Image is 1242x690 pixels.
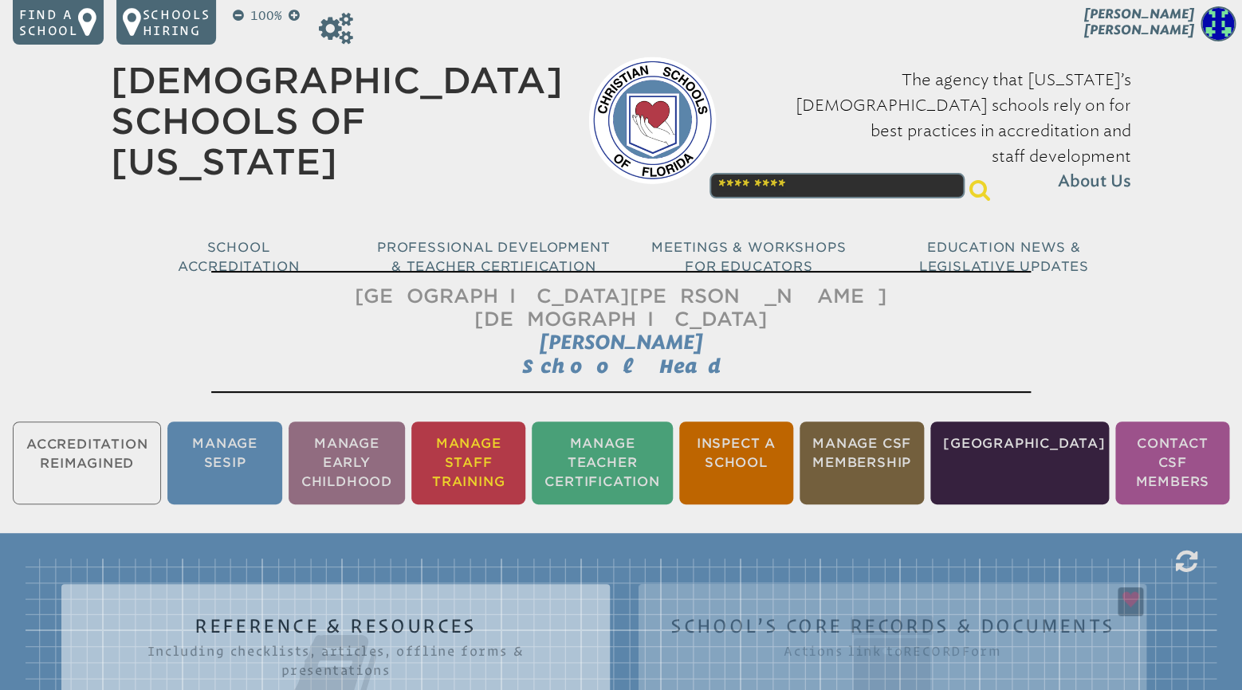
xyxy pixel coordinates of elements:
p: Find a school [19,6,78,38]
img: csf-logo-web-colors.png [588,57,716,184]
li: Manage Staff Training [411,421,525,504]
span: Education News & Legislative Updates [918,240,1088,274]
p: Schools Hiring [143,6,210,38]
li: Contact CSF Members [1115,421,1229,504]
a: [DEMOGRAPHIC_DATA] Schools of [US_STATE] [111,60,563,182]
li: Manage Early Childhood [289,421,405,504]
img: 76ffd2a4fbb71011d9448bd30a0b3acf [1201,6,1236,41]
span: [PERSON_NAME] [PERSON_NAME] [1084,6,1194,37]
span: School Head [522,355,721,377]
p: 100% [247,6,285,25]
p: The agency that [US_STATE]’s [DEMOGRAPHIC_DATA] schools rely on for best practices in accreditati... [741,67,1131,194]
li: Manage Teacher Certification [532,421,672,504]
span: Meetings & Workshops for Educators [651,240,846,274]
li: Inspect a School [679,421,793,504]
span: About Us [1058,169,1131,194]
span: School Accreditation [178,240,299,274]
li: Manage SESIP [167,421,281,504]
span: Professional Development & Teacher Certification [377,240,610,274]
span: [PERSON_NAME] [540,331,703,354]
li: [GEOGRAPHIC_DATA] [930,421,1109,504]
span: [GEOGRAPHIC_DATA][PERSON_NAME][DEMOGRAPHIC_DATA] [355,284,887,331]
li: Manage CSF Membership [800,421,924,504]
